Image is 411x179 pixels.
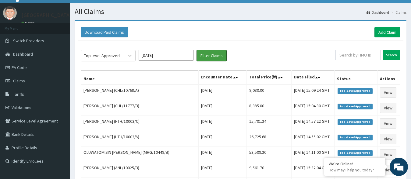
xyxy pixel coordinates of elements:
td: [DATE] 15:09:24 GMT [291,84,334,100]
th: Date Filed [291,71,334,85]
a: View [380,103,396,113]
td: 53,509.20 [247,147,292,162]
a: View [380,165,396,175]
td: [PERSON_NAME] (CHL/11777/B) [81,100,199,116]
button: Download Paid Claims [81,27,128,37]
p: How may I help you today? [329,167,381,173]
td: [DATE] [199,116,247,131]
a: View [380,134,396,144]
td: OLUWATOMISIN [PERSON_NAME] (MHG/10449/B) [81,147,199,162]
span: Top-Level Approved [338,104,373,109]
td: [DATE] [199,100,247,116]
span: Top-Level Approved [338,119,373,125]
td: [PERSON_NAME] (HTH/10003/C) [81,116,199,131]
div: We're Online! [329,161,381,167]
td: [PERSON_NAME] (HTH/10003/A) [81,131,199,147]
input: Search by HMO ID [335,50,381,60]
td: [DATE] 15:04:30 GMT [291,100,334,116]
td: 8,385.00 [247,100,292,116]
th: Status [335,71,377,85]
p: [GEOGRAPHIC_DATA] [21,12,72,18]
span: Tariffs [13,91,24,97]
th: Actions [377,71,400,85]
td: 26,725.68 [247,131,292,147]
th: Total Price(₦) [247,71,292,85]
td: [DATE] 15:32:04 GMT [291,162,334,178]
td: [DATE] [199,162,247,178]
a: Add Claim [374,27,400,37]
td: [DATE] 14:11:00 GMT [291,147,334,162]
td: 9,561.70 [247,162,292,178]
img: User Image [3,6,17,20]
a: Dashboard [367,10,389,15]
span: Top-Level Approved [338,135,373,140]
button: Filter Claims [197,50,227,61]
span: Claims [13,78,25,84]
span: We're online! [35,52,84,113]
td: [DATE] 14:57:22 GMT [291,116,334,131]
input: Search [383,50,400,60]
span: Top-Level Approved [338,150,373,156]
th: Name [81,71,199,85]
td: [PERSON_NAME] (ANL/10025/B) [81,162,199,178]
td: [DATE] [199,147,247,162]
a: Online [21,21,36,25]
span: Dashboard [13,51,33,57]
div: Minimize live chat window [100,3,115,18]
textarea: Type your message and hit 'Enter' [3,117,116,138]
a: View [380,118,396,129]
td: [DATE] 14:55:02 GMT [291,131,334,147]
td: [DATE] [199,131,247,147]
div: Chat with us now [32,34,102,42]
li: Claims [390,10,406,15]
td: [DATE] [199,84,247,100]
a: View [380,149,396,160]
span: Switch Providers [13,38,44,43]
div: Top level Approved [84,53,120,59]
span: Top-Level Approved [338,88,373,94]
a: View [380,87,396,98]
img: d_794563401_company_1708531726252_794563401 [11,30,25,46]
h1: All Claims [75,8,406,15]
td: 15,701.24 [247,116,292,131]
td: 9,030.00 [247,84,292,100]
td: [PERSON_NAME] (CHL/10768/A) [81,84,199,100]
th: Encounter Date [199,71,247,85]
input: Select Month and Year [139,50,193,61]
